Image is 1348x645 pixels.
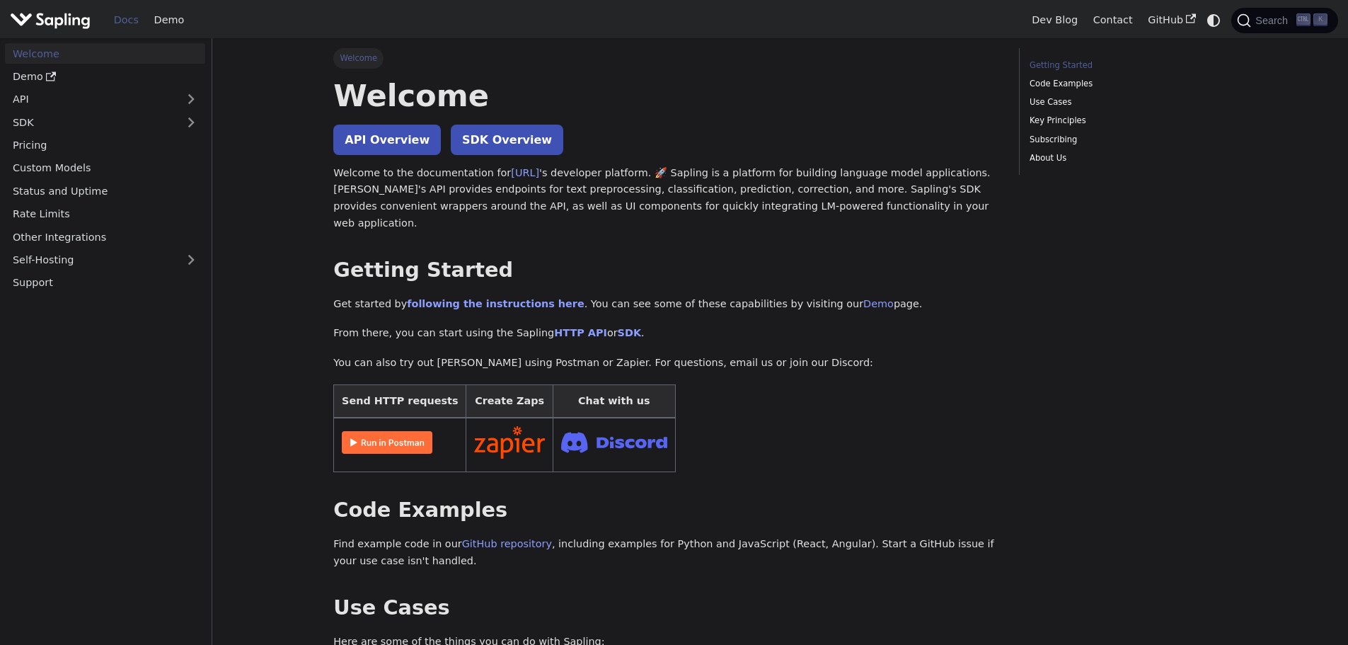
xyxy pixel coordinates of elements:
[5,135,205,156] a: Pricing
[10,10,91,30] img: Sapling.ai
[10,10,96,30] a: Sapling.ai
[561,428,667,457] img: Join Discord
[333,48,998,68] nav: Breadcrumbs
[1251,15,1296,26] span: Search
[462,538,552,549] a: GitHub repository
[1085,9,1141,31] a: Contact
[553,384,675,418] th: Chat with us
[333,165,998,232] p: Welcome to the documentation for 's developer platform. 🚀 Sapling is a platform for building lang...
[106,9,146,31] a: Docs
[511,167,539,178] a: [URL]
[5,112,177,132] a: SDK
[1030,114,1221,127] a: Key Principles
[1030,96,1221,109] a: Use Cases
[342,431,432,454] img: Run in Postman
[5,89,177,110] a: API
[333,76,998,115] h1: Welcome
[333,355,998,372] p: You can also try out [PERSON_NAME] using Postman or Zapier. For questions, email us or join our D...
[1231,8,1337,33] button: Search (Ctrl+K)
[1030,152,1221,165] a: About Us
[333,498,998,523] h2: Code Examples
[5,67,205,87] a: Demo
[451,125,563,155] a: SDK Overview
[5,181,205,201] a: Status and Uptime
[333,536,998,570] p: Find example code in our , including examples for Python and JavaScript (React, Angular). Start a...
[177,112,205,132] button: Expand sidebar category 'SDK'
[5,204,205,224] a: Rate Limits
[863,298,894,309] a: Demo
[5,250,205,270] a: Self-Hosting
[5,227,205,247] a: Other Integrations
[1024,9,1085,31] a: Dev Blog
[5,273,205,293] a: Support
[554,327,607,338] a: HTTP API
[333,595,998,621] h2: Use Cases
[333,48,384,68] span: Welcome
[1030,133,1221,147] a: Subscribing
[466,384,553,418] th: Create Zaps
[177,89,205,110] button: Expand sidebar category 'API'
[5,43,205,64] a: Welcome
[333,325,998,342] p: From there, you can start using the Sapling or .
[1030,77,1221,91] a: Code Examples
[333,258,998,283] h2: Getting Started
[1313,13,1327,26] kbd: K
[5,158,205,178] a: Custom Models
[1204,10,1224,30] button: Switch between dark and light mode (currently system mode)
[474,426,545,459] img: Connect in Zapier
[618,327,641,338] a: SDK
[334,384,466,418] th: Send HTTP requests
[333,125,441,155] a: API Overview
[1030,59,1221,72] a: Getting Started
[146,9,192,31] a: Demo
[333,296,998,313] p: Get started by . You can see some of these capabilities by visiting our page.
[1140,9,1203,31] a: GitHub
[407,298,584,309] a: following the instructions here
